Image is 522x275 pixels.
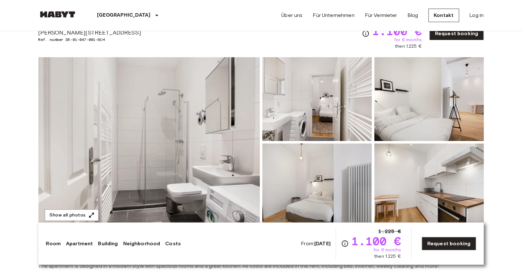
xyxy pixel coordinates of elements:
[470,12,484,19] a: Log in
[38,57,260,227] img: Marketing picture of unit DE-01-047-001-01H
[362,30,370,37] svg: Check cost overview for full price breakdown. Please note that discounts apply to new joiners onl...
[282,12,303,19] a: Über uns
[430,27,484,40] a: Request booking
[46,240,61,247] a: Room
[66,240,93,247] a: Apartment
[301,240,331,247] span: From:
[45,209,99,221] button: Show all photos
[373,247,401,253] span: for 6 months
[262,144,372,227] img: Picture of unit DE-01-047-001-01H
[374,253,401,260] span: then 1.225 €
[407,12,418,19] a: Blog
[429,9,459,22] a: Kontakt
[351,235,401,247] span: 1.100 €
[123,240,160,247] a: Neighborhood
[38,28,141,37] span: [PERSON_NAME][STREET_ADDRESS]
[165,240,181,247] a: Costs
[374,57,484,141] img: Picture of unit DE-01-047-001-01H
[38,11,77,18] img: Habyt
[98,240,118,247] a: Building
[372,25,422,37] span: 1.100 €
[341,240,349,247] svg: Check cost overview for full price breakdown. Please note that discounts apply to new joiners onl...
[38,263,484,270] span: The apartment is designed in a modern style with spacious rooms and a great kitchen. All costs ar...
[365,12,397,19] a: Für Vermieter
[422,237,476,250] a: Request booking
[313,12,355,19] a: Für Unternehmen
[314,240,331,247] b: [DATE]
[97,12,151,19] p: [GEOGRAPHIC_DATA]
[378,228,401,235] span: 1.225 €
[262,57,372,141] img: Picture of unit DE-01-047-001-01H
[394,37,422,43] span: for 6 months
[38,37,141,43] span: Ref. number DE-01-047-001-01H
[374,144,484,227] img: Picture of unit DE-01-047-001-01H
[395,43,422,50] span: then 1.225 €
